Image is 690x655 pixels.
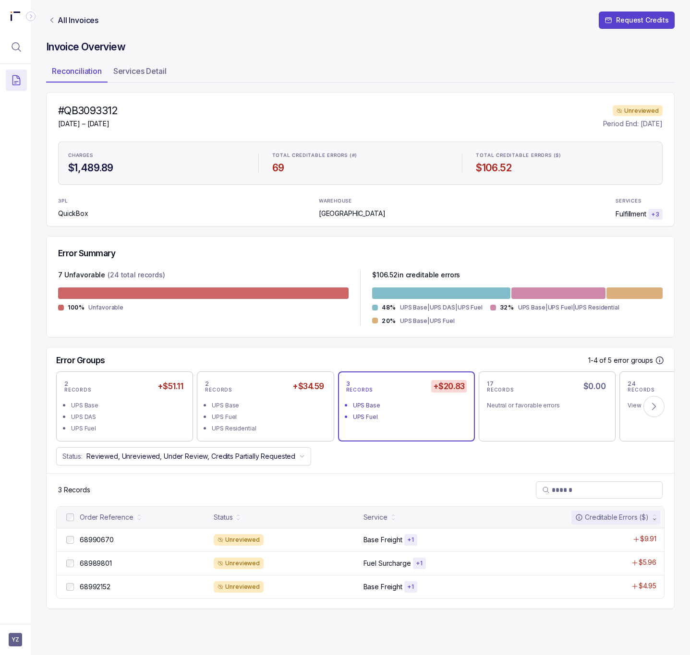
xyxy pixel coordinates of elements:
h5: Error Groups [56,355,105,366]
p: 17 [487,380,494,388]
button: Menu Icon Button DocumentTextIcon [6,70,27,91]
div: UPS Fuel [353,412,466,422]
p: + 1 [407,536,414,544]
p: 3 Records [58,485,90,495]
input: checkbox-checkbox [66,560,74,567]
p: error groups [614,356,653,365]
p: 68989801 [80,559,112,568]
h4: #QB3093312 [58,104,118,118]
h5: Error Summary [58,248,115,259]
p: 20% [382,317,396,325]
a: Link All Invoices [46,15,100,25]
p: $ 106.52 in creditable errors [372,270,460,282]
li: Tab Services Detail [108,63,172,83]
div: UPS DAS [71,412,184,422]
h5: +$34.59 [291,380,326,393]
div: Creditable Errors ($) [575,512,649,522]
p: $4.95 [639,581,656,591]
p: + 1 [407,583,414,591]
p: [GEOGRAPHIC_DATA] [319,209,386,218]
p: Unfavorable [88,303,123,312]
button: User initials [9,633,22,646]
p: TOTAL CREDITABLE ERRORS (#) [272,153,358,158]
p: Period End: [DATE] [603,119,663,129]
p: (24 total records) [108,270,165,282]
p: 3 [346,380,351,388]
div: Unreviewed [613,105,663,117]
li: Statistic TOTAL CREDITABLE ERRORS (#) [266,146,455,180]
div: Unreviewed [214,581,264,593]
div: Neutral or favorable errors [487,401,600,410]
p: UPS Base|UPS Fuel [400,316,455,326]
p: Base Freight [363,535,402,545]
p: 48% [382,304,396,311]
p: CHARGES [68,153,93,158]
button: Menu Icon Button MagnifyingGlassIcon [6,36,27,58]
div: Status [214,512,232,522]
h4: 69 [272,161,449,175]
h4: $106.52 [476,161,653,175]
ul: Tab Group [46,63,675,83]
p: 68990670 [80,535,114,545]
p: 100% [68,304,85,311]
div: Unreviewed [214,534,264,546]
p: QuickBox [58,209,88,218]
div: UPS Fuel [212,412,325,422]
h5: +$51.11 [156,380,185,393]
p: Fuel Surcharge [363,559,411,568]
button: Request Credits [599,12,675,29]
p: 3PL [58,198,83,204]
p: All Invoices [58,15,98,25]
p: RECORDS [487,387,514,393]
p: Fulfillment [616,209,646,219]
p: UPS Base|UPS Fuel|UPS Residential [518,303,619,312]
p: RECORDS [346,387,373,393]
li: Tab Reconciliation [46,63,108,83]
p: 2 [64,380,69,388]
p: 24 [628,380,636,388]
p: + 1 [416,560,423,567]
p: 7 Unfavorable [58,270,105,282]
p: Base Freight [363,582,402,592]
div: UPS Base [71,401,184,410]
div: UPS Residential [212,424,325,433]
div: UPS Base [353,401,466,410]
p: RECORDS [628,387,654,393]
h4: $1,489.89 [68,161,245,175]
input: checkbox-checkbox [66,513,74,521]
div: Service [363,512,387,522]
p: TOTAL CREDITABLE ERRORS ($) [476,153,561,158]
p: 68992152 [80,582,110,592]
p: RECORDS [205,387,232,393]
p: Status: [62,452,83,461]
li: Statistic CHARGES [62,146,251,180]
div: Collapse Icon [25,11,36,22]
h4: Invoice Overview [46,40,675,54]
p: + 3 [651,211,660,218]
input: checkbox-checkbox [66,536,74,544]
p: WAREHOUSE [319,198,352,204]
p: $9.91 [640,534,656,544]
p: Services Detail [113,65,167,77]
p: 32% [500,304,514,311]
p: [DATE] – [DATE] [58,119,118,129]
p: Reconciliation [52,65,102,77]
input: checkbox-checkbox [66,583,74,591]
p: Request Credits [616,15,669,25]
div: UPS Fuel [71,424,184,433]
p: SERVICES [616,198,641,204]
li: Statistic TOTAL CREDITABLE ERRORS ($) [470,146,658,180]
p: RECORDS [64,387,91,393]
div: UPS Base [212,401,325,410]
p: Reviewed, Unreviewed, Under Review, Credits Partially Requested [86,452,295,461]
div: Order Reference [80,512,133,522]
p: 1-4 of 5 [588,356,614,365]
p: $5.96 [639,558,656,567]
button: Status:Reviewed, Unreviewed, Under Review, Credits Partially Requested [56,447,311,465]
h5: $0.00 [581,380,607,393]
h5: +$20.83 [431,380,467,393]
div: Remaining page entries [58,485,90,495]
ul: Statistic Highlights [58,142,663,185]
p: 2 [205,380,209,388]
